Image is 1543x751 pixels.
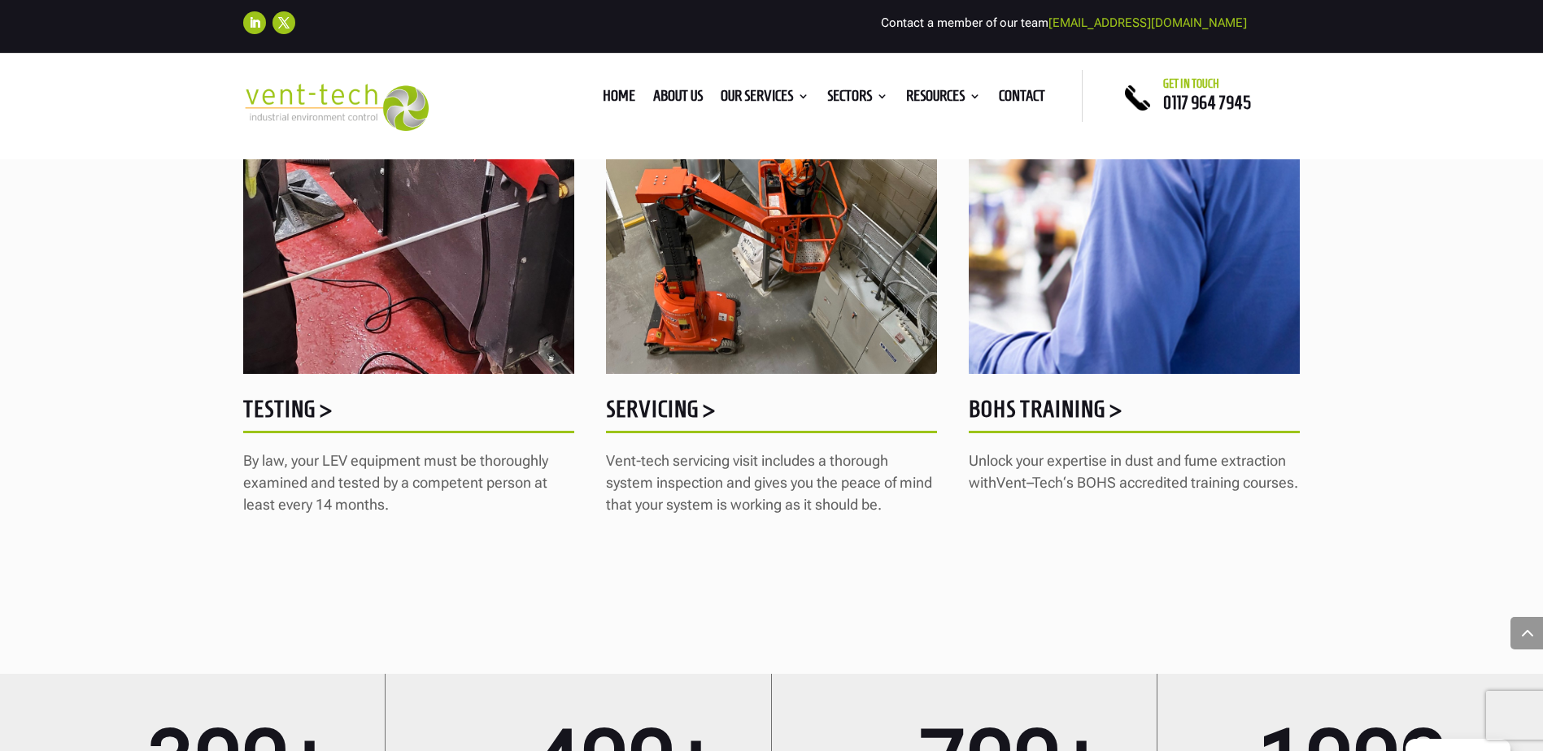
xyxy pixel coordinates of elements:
[1048,15,1247,30] a: [EMAIL_ADDRESS][DOMAIN_NAME]
[721,90,809,108] a: Our Services
[1032,474,1063,491] span: Tech
[1063,474,1298,491] span: ‘s BOHS accredited training courses.
[606,449,937,530] p: Vent-tech servicing visit includes a thorough system inspection and gives you the peace of mind t...
[969,452,1286,491] span: Unlock your expertise in dust and fume extraction with
[653,90,703,108] a: About us
[906,90,981,108] a: Resources
[243,449,574,530] p: By law, your LEV equipment must be thoroughly examined and tested by a competent person at least ...
[881,15,1247,30] span: Contact a member of our team
[243,11,266,34] a: Follow on LinkedIn
[606,397,937,429] h5: Servicing >
[827,90,888,108] a: Sectors
[272,11,295,34] a: Follow on X
[243,397,574,429] h5: Testing >
[1026,474,1032,491] span: –
[999,90,1045,108] a: Contact
[603,90,635,108] a: Home
[969,397,1300,429] h5: BOHS Training >
[1163,77,1219,90] span: Get in touch
[996,474,1026,491] span: Vent
[1163,93,1251,112] a: 0117 964 7945
[243,84,429,132] img: 2023-09-27T08_35_16.549ZVENT-TECH---Clear-background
